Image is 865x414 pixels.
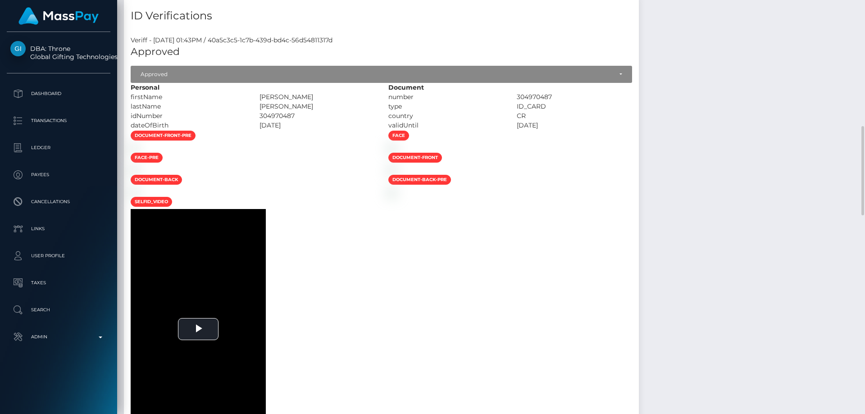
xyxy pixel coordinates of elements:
a: Admin [7,326,110,348]
p: Ledger [10,141,107,155]
div: 304970487 [253,111,382,121]
p: Links [10,222,107,236]
p: Dashboard [10,87,107,100]
div: [DATE] [253,121,382,130]
div: [DATE] [510,121,639,130]
span: document-back-pre [388,175,451,185]
p: Taxes [10,276,107,290]
p: User Profile [10,249,107,263]
span: document-front-pre [131,131,196,141]
div: type [382,102,510,111]
button: Approved [131,66,632,83]
div: Approved [141,71,612,78]
img: 5ad43281-865b-4ade-b3bf-3f6481777529 [131,189,138,196]
img: efb53214-8c6e-45b6-a652-b8971ef4311e [388,145,396,152]
p: Admin [10,330,107,344]
a: Payees [7,164,110,186]
a: Taxes [7,272,110,294]
strong: Document [388,83,424,91]
img: fe6e246e-c549-4740-9b2d-9dded8dda47b [131,145,138,152]
img: 87955955-5675-48a0-8e54-3b9b95e45ff0 [388,167,396,174]
h4: ID Verifications [131,8,632,24]
a: Ledger [7,136,110,159]
a: Transactions [7,109,110,132]
span: DBA: Throne Global Gifting Technologies Inc [7,45,110,61]
span: face [388,131,409,141]
button: Play Video [178,318,219,340]
a: User Profile [7,245,110,267]
img: 985d57c7-6f85-438b-813b-fd0ff9cc8f0d [388,189,396,196]
span: document-front [388,153,442,163]
div: validUntil [382,121,510,130]
a: Links [7,218,110,240]
div: number [382,92,510,102]
div: idNumber [124,111,253,121]
div: firstName [124,92,253,102]
div: [PERSON_NAME] [253,102,382,111]
div: CR [510,111,639,121]
div: [PERSON_NAME] [253,92,382,102]
span: document-back [131,175,182,185]
div: Veriff - [DATE] 01:43PM / 40a5c3c5-1c7b-439d-bd4c-56d54811317d [124,36,639,45]
p: Transactions [10,114,107,127]
span: face-pre [131,153,163,163]
a: Dashboard [7,82,110,105]
div: dateOfBirth [124,121,253,130]
img: 49060f23-0211-47b2-9919-412f40a75fa8 [131,167,138,174]
span: selfid_video [131,197,172,207]
div: lastName [124,102,253,111]
a: Search [7,299,110,321]
div: country [382,111,510,121]
p: Cancellations [10,195,107,209]
div: ID_CARD [510,102,639,111]
p: Payees [10,168,107,182]
p: Search [10,303,107,317]
h5: Approved [131,45,632,59]
a: Cancellations [7,191,110,213]
strong: Personal [131,83,159,91]
img: Global Gifting Technologies Inc [10,41,26,56]
div: 304970487 [510,92,639,102]
img: MassPay Logo [18,7,99,25]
